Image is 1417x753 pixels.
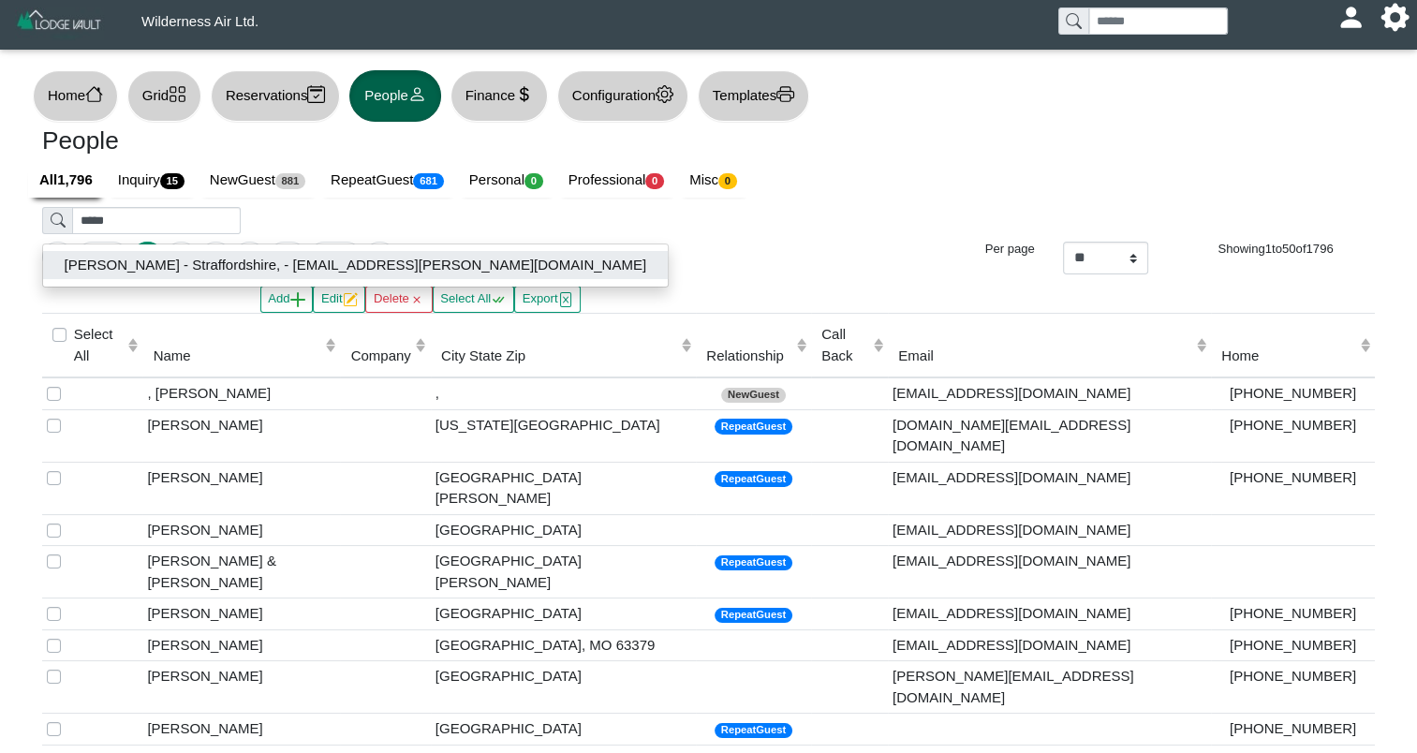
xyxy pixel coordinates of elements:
div: [PHONE_NUMBER] [1216,467,1370,489]
td: , [431,377,696,409]
div: [PHONE_NUMBER] [1216,603,1370,625]
button: Go to last page [364,242,395,272]
a: Inquiry15 [107,163,199,199]
svg: gear [656,85,673,103]
td: [EMAIL_ADDRESS][DOMAIN_NAME] [888,598,1211,630]
td: [EMAIL_ADDRESS][DOMAIN_NAME] [888,462,1211,514]
td: [PERSON_NAME] [142,514,340,546]
h6: Per page [950,242,1035,257]
td: [GEOGRAPHIC_DATA] [431,661,696,714]
button: Editpencil square [313,286,365,313]
button: Select Allcheck all [433,286,514,313]
span: RepeatGuest [715,723,792,739]
div: Home [1221,346,1355,367]
svg: person [408,85,426,103]
svg: person fill [1344,10,1358,24]
td: [GEOGRAPHIC_DATA] [431,714,696,746]
div: [PHONE_NUMBER] [1216,718,1370,740]
button: Go to page 4 [234,242,265,272]
td: [EMAIL_ADDRESS][DOMAIN_NAME] [888,546,1211,598]
img: Z [15,7,104,40]
button: Deletex [365,286,432,313]
td: [PERSON_NAME] [142,714,340,746]
span: 1 [1265,242,1272,256]
button: Financecurrency dollar [450,70,548,122]
a: Misc0 [678,163,751,199]
span: 1796 [1306,242,1333,256]
span: RepeatGuest [715,419,792,435]
td: [PERSON_NAME] [142,462,340,514]
div: [PHONE_NUMBER] [1216,666,1370,687]
div: Email [898,346,1191,367]
ul: Pagination [42,242,922,272]
a: Professional0 [557,163,678,199]
td: [PERSON_NAME] [142,661,340,714]
span: 681 [413,173,443,189]
td: [US_STATE][GEOGRAPHIC_DATA] [431,409,696,462]
button: Exportfile excel [514,286,581,313]
button: Templatesprinter [698,70,809,122]
td: [PERSON_NAME][EMAIL_ADDRESS][DOMAIN_NAME] [888,661,1211,714]
a: RepeatGuest681 [319,163,458,199]
td: [PERSON_NAME] [142,409,340,462]
button: Go to page 3 [200,242,231,272]
td: [GEOGRAPHIC_DATA] [431,598,696,630]
svg: plus [290,292,305,307]
td: [EMAIL_ADDRESS][DOMAIN_NAME] [888,629,1211,661]
button: Addplus [260,286,314,313]
span: RepeatGuest [715,608,792,624]
svg: pencil square [343,292,358,307]
div: [PHONE_NUMBER] [1216,635,1370,657]
button: Go to page 1 [132,242,163,272]
a: Personal0 [458,163,557,199]
span: RepeatGuest [715,555,792,571]
td: [EMAIL_ADDRESS][DOMAIN_NAME] [888,514,1211,546]
div: [PHONE_NUMBER] [1216,415,1370,436]
a: All1,796 [28,163,107,199]
svg: gear fill [1388,10,1402,24]
span: 0 [718,173,737,189]
h6: Showing to of [1176,242,1375,257]
svg: x [409,292,424,307]
button: Reservationscalendar2 check [211,70,340,122]
label: Select All [74,324,124,366]
td: [PERSON_NAME] [142,629,340,661]
button: Go to page 2 [166,242,197,272]
span: 15 [160,173,185,189]
svg: grid [169,85,186,103]
svg: calendar2 check [307,85,325,103]
div: Name [154,346,321,367]
td: , [PERSON_NAME] [142,377,340,409]
span: 50 [1282,242,1296,256]
svg: currency dollar [515,85,533,103]
button: Peopleperson [349,70,440,122]
td: [GEOGRAPHIC_DATA][PERSON_NAME] [431,546,696,598]
div: Relationship [706,346,791,367]
h3: People [42,126,695,156]
div: Company [351,346,411,367]
td: [GEOGRAPHIC_DATA], MO 63379 [431,629,696,661]
svg: printer [776,85,794,103]
button: Configurationgear [557,70,688,122]
svg: check all [491,292,506,307]
div: Call Back [821,324,868,366]
td: [DOMAIN_NAME][EMAIL_ADDRESS][DOMAIN_NAME] [888,409,1211,462]
button: Homehouse [33,70,118,122]
td: [PERSON_NAME] [142,598,340,630]
a: NewGuest881 [199,163,319,199]
b: 1,796 [57,171,93,187]
div: City State Zip [441,346,676,367]
span: 0 [524,173,543,189]
svg: search [51,213,66,228]
div: [PHONE_NUMBER] [1216,383,1370,405]
td: [PERSON_NAME] & [PERSON_NAME] [142,546,340,598]
svg: search [1066,13,1081,28]
span: RepeatGuest [715,471,792,487]
td: [EMAIL_ADDRESS][DOMAIN_NAME] [888,377,1211,409]
button: Gridgrid [127,70,201,122]
td: [GEOGRAPHIC_DATA][PERSON_NAME] [431,462,696,514]
td: [GEOGRAPHIC_DATA] [431,514,696,546]
button: [PERSON_NAME] - Straffordshire, - [EMAIL_ADDRESS][PERSON_NAME][DOMAIN_NAME] [43,251,668,279]
svg: house [85,85,103,103]
button: Go to next page [309,242,361,272]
